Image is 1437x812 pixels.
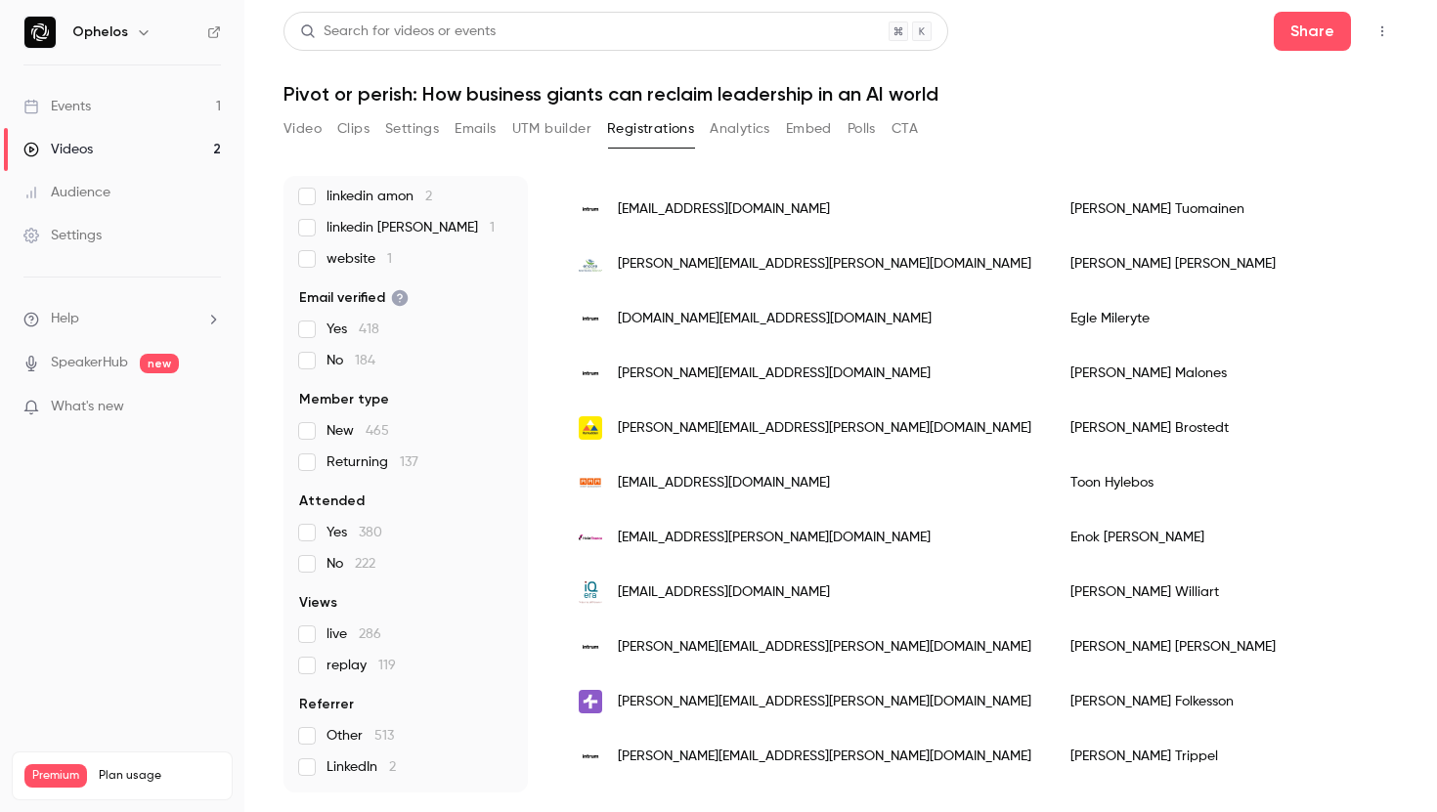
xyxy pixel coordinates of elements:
[51,397,124,417] span: What's new
[299,30,512,777] section: facet-groups
[618,637,1031,658] span: [PERSON_NAME][EMAIL_ADDRESS][PERSON_NAME][DOMAIN_NAME]
[618,528,931,548] span: [EMAIL_ADDRESS][PERSON_NAME][DOMAIN_NAME]
[327,320,379,339] span: Yes
[1051,346,1400,401] div: [PERSON_NAME] Malones
[387,252,392,266] span: 1
[618,473,830,493] span: [EMAIL_ADDRESS][DOMAIN_NAME]
[512,113,591,145] button: UTM builder
[327,249,392,269] span: website
[23,97,91,116] div: Events
[1051,729,1400,784] div: [PERSON_NAME] Trippel
[710,113,770,145] button: Analytics
[23,226,102,245] div: Settings
[299,288,409,308] span: Email verified
[378,659,396,672] span: 119
[359,627,381,641] span: 286
[355,557,375,571] span: 222
[1367,16,1398,47] button: Top Bar Actions
[1051,291,1400,346] div: Egle Mileryte
[607,113,694,145] button: Registrations
[579,580,602,604] img: iqera.com
[359,526,382,539] span: 380
[1051,674,1400,729] div: [PERSON_NAME] Folkesson
[786,113,832,145] button: Embed
[618,254,1031,275] span: [PERSON_NAME][EMAIL_ADDRESS][PERSON_NAME][DOMAIN_NAME]
[579,526,602,549] img: hoistfinance.com
[618,747,1031,767] span: [PERSON_NAME][EMAIL_ADDRESS][PERSON_NAME][DOMAIN_NAME]
[327,554,375,574] span: No
[1051,620,1400,674] div: [PERSON_NAME] [PERSON_NAME]
[327,656,396,675] span: replay
[197,399,221,416] iframe: Noticeable Trigger
[327,452,418,472] span: Returning
[327,421,389,441] span: New
[618,418,1031,439] span: [PERSON_NAME][EMAIL_ADDRESS][PERSON_NAME][DOMAIN_NAME]
[389,760,396,774] span: 2
[618,363,931,384] span: [PERSON_NAME][EMAIL_ADDRESS][DOMAIN_NAME]
[1051,455,1400,510] div: Toon Hylebos
[327,523,382,542] span: Yes
[366,424,389,438] span: 465
[99,768,220,784] span: Plan usage
[72,22,128,42] h6: Ophelos
[283,82,1398,106] h1: Pivot or perish: How business giants can reclaim leadership in an AI world
[1051,510,1400,565] div: Enok [PERSON_NAME]
[385,113,439,145] button: Settings
[23,309,221,329] li: help-dropdown-opener
[848,113,876,145] button: Polls
[618,582,830,603] span: [EMAIL_ADDRESS][DOMAIN_NAME]
[579,690,602,713] img: northmill.se
[618,199,830,220] span: [EMAIL_ADDRESS][DOMAIN_NAME]
[374,729,394,743] span: 513
[327,757,396,777] span: LinkedIn
[51,309,79,329] span: Help
[24,17,56,48] img: Ophelos
[892,113,918,145] button: CTA
[579,635,602,659] img: intrum.com
[140,354,179,373] span: new
[400,455,418,469] span: 137
[579,362,602,385] img: intrum.com
[425,190,432,203] span: 2
[1051,401,1400,455] div: [PERSON_NAME] Brostedt
[1274,12,1351,51] button: Share
[327,187,432,206] span: linkedin amon
[327,624,381,644] span: live
[359,322,379,336] span: 418
[299,593,337,613] span: Views
[579,197,602,221] img: intrum.com
[1051,236,1400,291] div: [PERSON_NAME] [PERSON_NAME]
[23,140,93,159] div: Videos
[618,692,1031,712] span: [PERSON_NAME][EMAIL_ADDRESS][PERSON_NAME][DOMAIN_NAME]
[300,21,496,42] div: Search for videos or events
[618,309,932,329] span: [DOMAIN_NAME][EMAIL_ADDRESS][DOMAIN_NAME]
[327,351,375,370] span: No
[355,354,375,367] span: 184
[579,307,602,330] img: intrum.com
[24,764,87,788] span: Premium
[337,113,370,145] button: Clips
[1051,182,1400,236] div: [PERSON_NAME] Tuomainen
[51,353,128,373] a: SpeakerHub
[327,218,495,237] span: linkedin [PERSON_NAME]
[579,471,602,494] img: aaa.be
[579,416,602,440] img: ramudden.se
[579,252,602,276] img: encorecapital.com
[490,221,495,235] span: 1
[327,726,394,746] span: Other
[299,390,389,409] span: Member type
[579,745,602,768] img: intrum.com
[1051,565,1400,620] div: [PERSON_NAME] Williart
[455,113,496,145] button: Emails
[299,695,354,714] span: Referrer
[283,113,322,145] button: Video
[299,491,365,511] span: Attended
[23,183,110,202] div: Audience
